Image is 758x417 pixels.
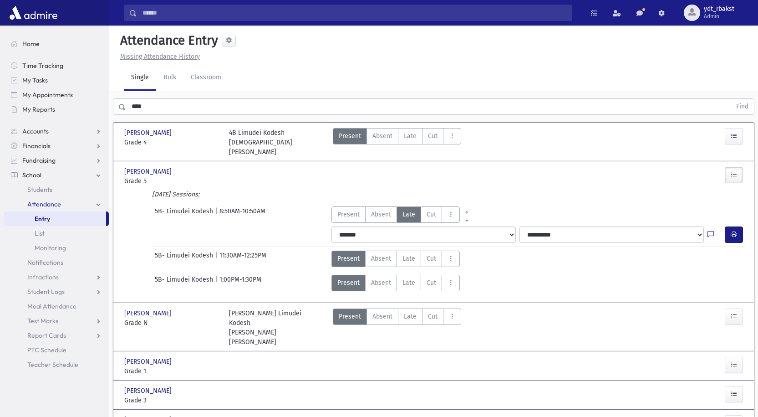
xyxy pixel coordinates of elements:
span: | [215,275,219,291]
span: Infractions [27,273,59,281]
span: Grade 3 [124,396,220,405]
span: Teacher Schedule [27,360,78,369]
span: Absent [372,312,392,321]
span: Absent [371,254,391,263]
span: School [22,171,41,179]
span: Late [404,312,417,321]
span: | [215,251,219,267]
span: Report Cards [27,331,66,340]
span: Cut [427,210,436,219]
a: Teacher Schedule [4,357,109,372]
a: Infractions [4,270,109,284]
span: Fundraising [22,156,56,165]
i: [DATE] Sessions: [152,190,199,198]
span: 5B- Limudei Kodesh [155,275,215,291]
button: Find [731,99,754,114]
span: Test Marks [27,317,58,325]
span: Late [402,210,415,219]
div: 4B Limudei Kodesh [DEMOGRAPHIC_DATA][PERSON_NAME] [229,128,325,157]
span: ydt_rbakst [704,5,734,13]
span: [PERSON_NAME] [124,357,173,366]
span: My Tasks [22,76,48,84]
a: Bulk [156,65,183,91]
a: Fundraising [4,153,109,168]
img: AdmirePro [7,4,60,22]
span: Time Tracking [22,62,63,70]
span: Grade 4 [124,138,220,147]
span: Admin [704,13,734,20]
span: Monitoring [35,244,66,252]
a: Student Logs [4,284,109,299]
a: Report Cards [4,328,109,343]
div: [PERSON_NAME] Limudei Kodesh [PERSON_NAME] [PERSON_NAME] [229,309,325,347]
span: Meal Attendance [27,302,76,310]
a: Monitoring [4,241,109,255]
span: My Reports [22,105,55,113]
a: Time Tracking [4,58,109,73]
a: Attendance [4,197,109,211]
span: 5B- Limudei Kodesh [155,251,215,267]
span: Cut [427,278,436,288]
span: Accounts [22,127,49,135]
span: Entry [35,215,50,223]
a: Accounts [4,124,109,139]
span: [PERSON_NAME] [124,167,173,176]
span: Absent [371,278,391,288]
a: Home [4,36,109,51]
span: 5B- Limudei Kodesh [155,206,215,223]
a: My Appointments [4,88,109,102]
span: Cut [427,254,436,263]
a: Missing Attendance History [117,53,200,61]
span: Students [27,185,52,194]
span: Home [22,40,40,48]
span: List [35,229,45,237]
a: My Tasks [4,73,109,88]
div: AttTypes [333,309,461,347]
span: Present [337,254,360,263]
a: Financials [4,139,109,153]
div: AttTypes [331,275,460,291]
span: Absent [371,210,391,219]
a: School [4,168,109,182]
span: Absent [372,131,392,141]
u: Missing Attendance History [120,53,200,61]
a: List [4,226,109,241]
span: [PERSON_NAME] [124,386,173,396]
span: Cut [428,312,438,321]
div: AttTypes [331,206,474,223]
span: Notifications [27,258,63,267]
span: [PERSON_NAME] [124,128,173,138]
a: Test Marks [4,314,109,328]
a: PTC Schedule [4,343,109,357]
span: Late [402,254,415,263]
a: My Reports [4,102,109,117]
div: AttTypes [331,251,460,267]
a: Entry [4,211,106,226]
span: 1:00PM-1:30PM [219,275,261,291]
a: Single [124,65,156,91]
span: Grade 5 [124,176,220,186]
span: PTC Schedule [27,346,66,354]
span: Late [404,131,417,141]
a: Classroom [183,65,229,91]
span: Student Logs [27,288,65,296]
a: Students [4,182,109,197]
span: Cut [428,131,438,141]
a: Meal Attendance [4,299,109,314]
span: Late [402,278,415,288]
h5: Attendance Entry [117,33,218,48]
input: Search [137,5,572,21]
span: | [215,206,219,223]
span: Present [337,210,360,219]
span: Present [337,278,360,288]
span: 11:30AM-12:25PM [219,251,266,267]
a: Notifications [4,255,109,270]
span: Present [339,131,361,141]
a: All Later [460,214,474,221]
span: Grade 1 [124,366,220,376]
span: Present [339,312,361,321]
span: 8:50AM-10:50AM [219,206,265,223]
span: Financials [22,142,51,150]
div: AttTypes [333,128,461,157]
span: [PERSON_NAME] [124,309,173,318]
